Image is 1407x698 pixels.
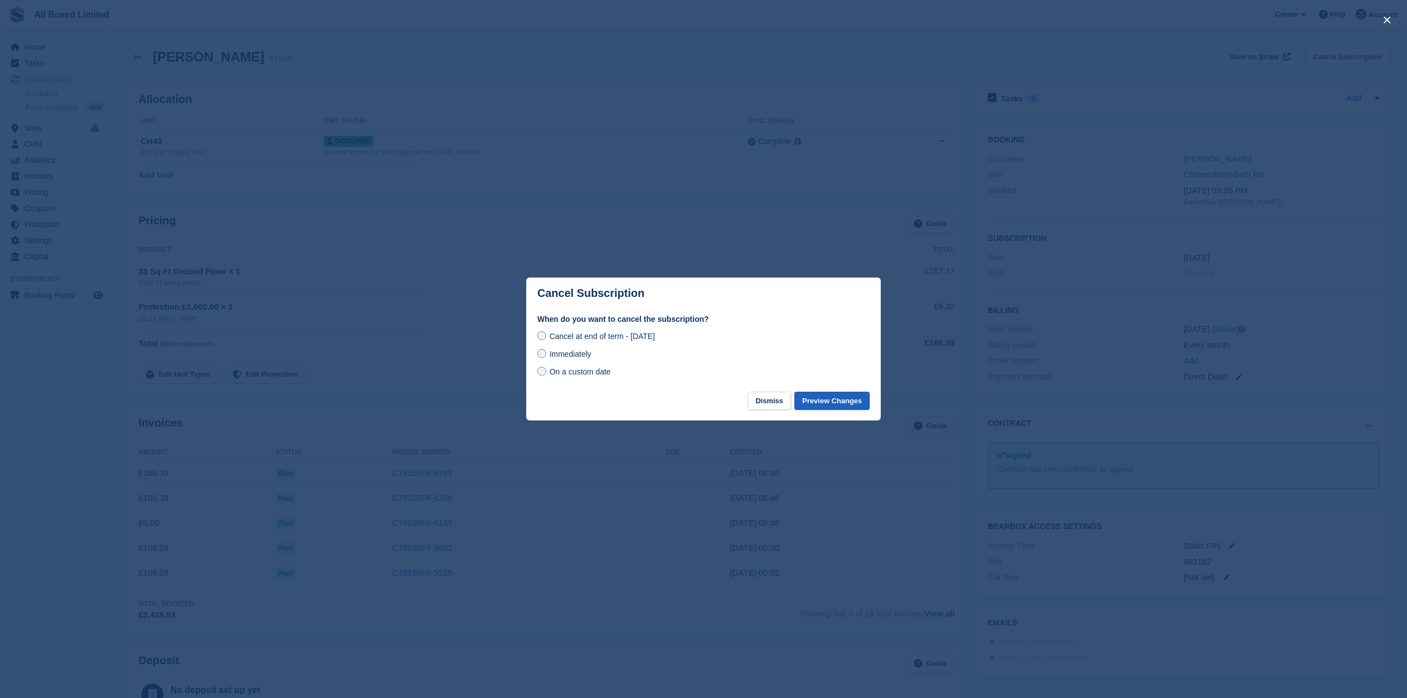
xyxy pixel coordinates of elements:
button: Dismiss [748,392,791,410]
span: On a custom date [550,367,611,376]
input: Cancel at end of term - [DATE] [537,331,546,340]
input: On a custom date [537,367,546,376]
label: When do you want to cancel the subscription? [537,314,870,325]
button: close [1378,11,1396,29]
span: Immediately [550,350,591,358]
button: Preview Changes [794,392,870,410]
input: Immediately [537,349,546,358]
p: Cancel Subscription [537,287,644,300]
span: Cancel at end of term - [DATE] [550,332,655,341]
